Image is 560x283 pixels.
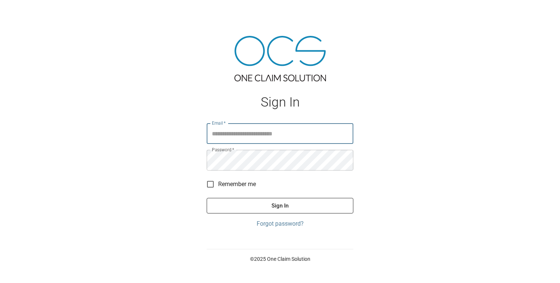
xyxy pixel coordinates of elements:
[9,4,39,19] img: ocs-logo-white-transparent.png
[212,146,234,153] label: Password
[207,255,353,263] p: © 2025 One Claim Solution
[212,120,226,126] label: Email
[218,180,256,189] span: Remember me
[234,36,326,81] img: ocs-logo-tra.png
[207,219,353,228] a: Forgot password?
[207,95,353,110] h1: Sign In
[207,198,353,213] button: Sign In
